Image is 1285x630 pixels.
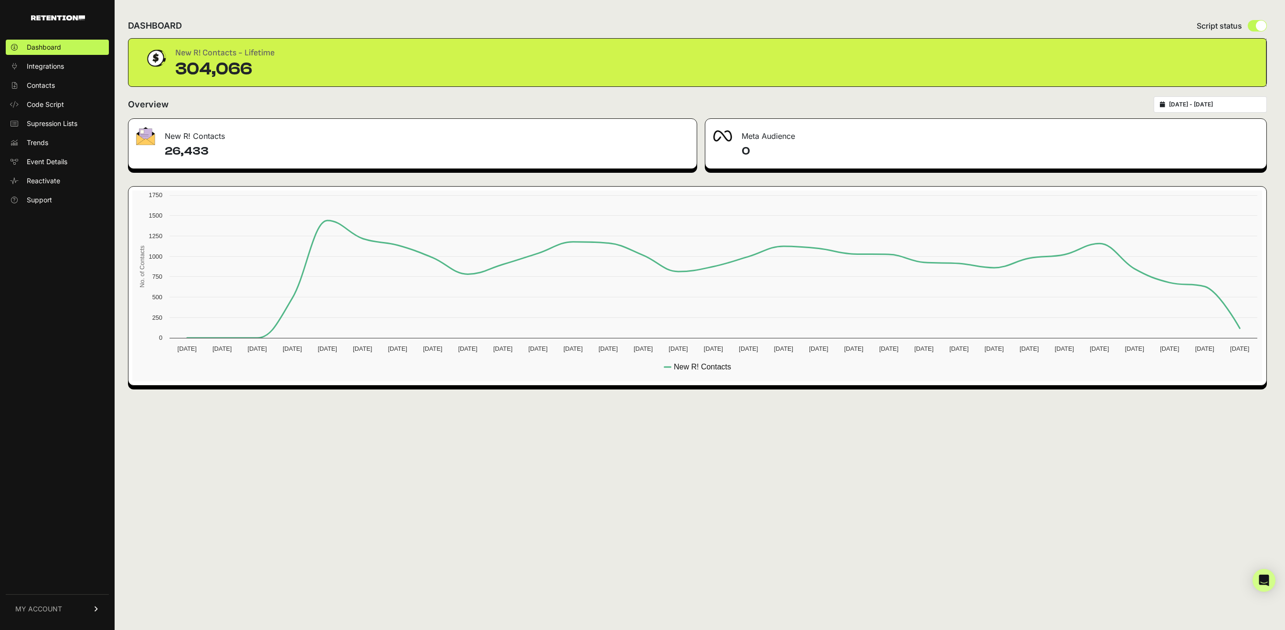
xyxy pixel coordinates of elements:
span: Contacts [27,81,55,90]
text: 1500 [149,212,162,219]
text: [DATE] [388,345,407,352]
text: 0 [159,334,162,341]
text: [DATE] [423,345,442,352]
text: 1750 [149,191,162,199]
span: MY ACCOUNT [15,604,62,614]
div: Open Intercom Messenger [1253,569,1275,592]
span: Integrations [27,62,64,71]
text: [DATE] [879,345,898,352]
text: [DATE] [212,345,232,352]
text: [DATE] [1160,345,1179,352]
h2: DASHBOARD [128,19,182,32]
text: [DATE] [493,345,512,352]
a: Dashboard [6,40,109,55]
div: Meta Audience [705,119,1267,147]
text: [DATE] [1090,345,1109,352]
a: Integrations [6,59,109,74]
img: fa-envelope-19ae18322b30453b285274b1b8af3d052b27d846a4fbe8435d1a52b978f639a2.png [136,127,155,145]
div: New R! Contacts - Lifetime [175,46,275,60]
h4: 26,433 [165,144,689,159]
span: Trends [27,138,48,147]
text: [DATE] [809,345,828,352]
text: [DATE] [774,345,793,352]
text: [DATE] [1195,345,1214,352]
span: Event Details [27,157,67,167]
text: [DATE] [1055,345,1074,352]
text: [DATE] [248,345,267,352]
text: [DATE] [634,345,653,352]
span: Supression Lists [27,119,77,128]
h4: 0 [742,144,1259,159]
text: [DATE] [914,345,934,352]
span: Dashboard [27,42,61,52]
text: [DATE] [985,345,1004,352]
text: 1000 [149,253,162,260]
a: Code Script [6,97,109,112]
text: 500 [152,294,162,301]
text: 250 [152,314,162,321]
div: New R! Contacts [128,119,697,147]
a: Trends [6,135,109,150]
a: Support [6,192,109,208]
text: [DATE] [1020,345,1039,352]
text: 750 [152,273,162,280]
img: fa-meta-2f981b61bb99beabf952f7030308934f19ce035c18b003e963880cc3fabeebb7.png [713,130,732,142]
text: [DATE] [739,345,758,352]
text: [DATE] [353,345,372,352]
span: Reactivate [27,176,60,186]
text: [DATE] [528,345,547,352]
a: Reactivate [6,173,109,189]
a: Contacts [6,78,109,93]
text: New R! Contacts [674,363,731,371]
div: 304,066 [175,60,275,79]
span: Code Script [27,100,64,109]
h2: Overview [128,98,169,111]
text: 1250 [149,232,162,240]
img: dollar-coin-05c43ed7efb7bc0c12610022525b4bbbb207c7efeef5aecc26f025e68dcafac9.png [144,46,168,70]
span: Support [27,195,52,205]
text: [DATE] [598,345,617,352]
text: [DATE] [669,345,688,352]
text: [DATE] [1230,345,1249,352]
text: No. of Contacts [138,245,146,287]
img: Retention.com [31,15,85,21]
a: MY ACCOUNT [6,594,109,623]
text: [DATE] [1125,345,1144,352]
text: [DATE] [704,345,723,352]
text: [DATE] [563,345,583,352]
text: [DATE] [178,345,197,352]
text: [DATE] [949,345,968,352]
text: [DATE] [318,345,337,352]
a: Event Details [6,154,109,169]
text: [DATE] [844,345,863,352]
span: Script status [1197,20,1242,31]
text: [DATE] [283,345,302,352]
text: [DATE] [458,345,477,352]
a: Supression Lists [6,116,109,131]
